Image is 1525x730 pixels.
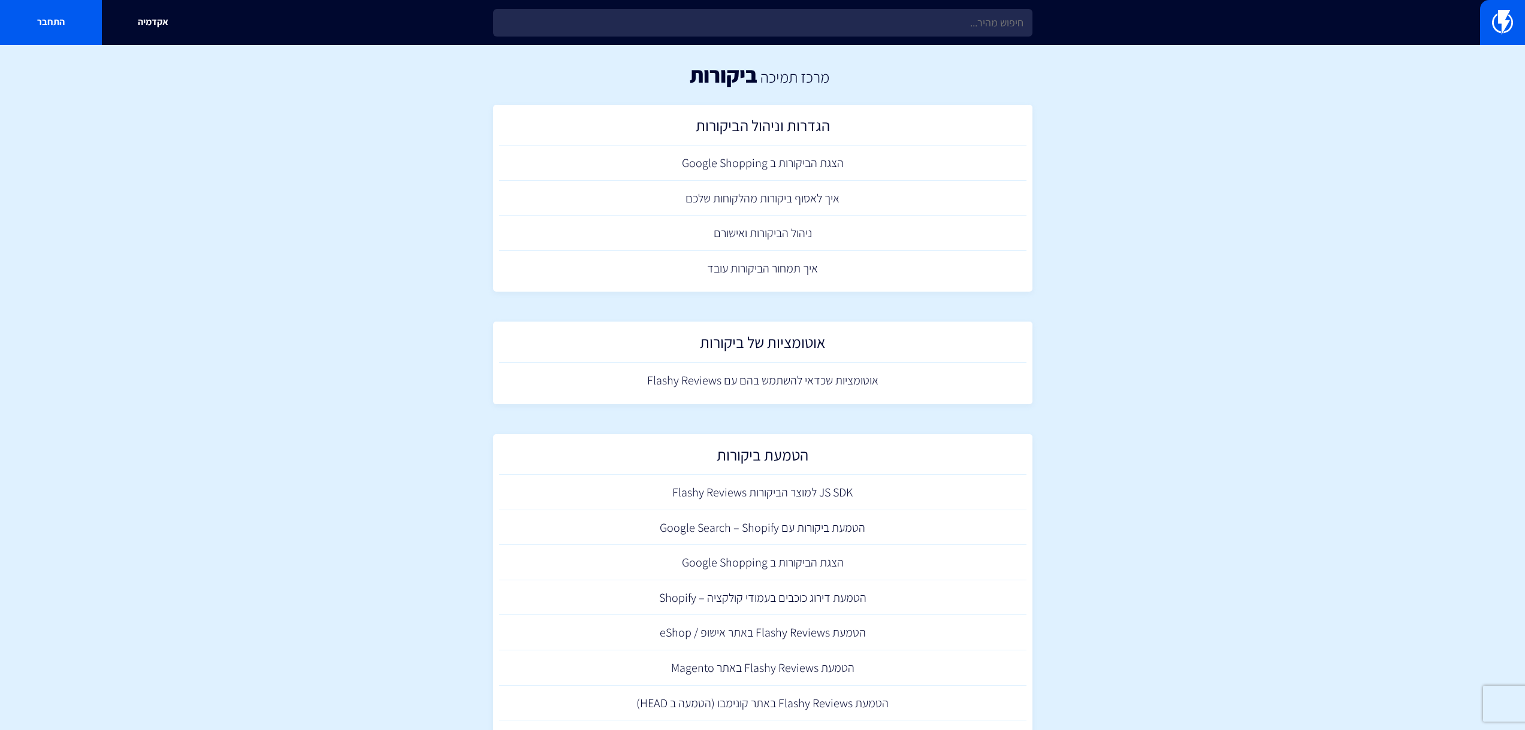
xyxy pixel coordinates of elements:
[499,440,1026,475] a: הטמעת ביקורות
[499,181,1026,216] a: איך לאסוף ביקורות מהלקוחות שלכם
[499,510,1026,546] a: הטמעת ביקורות עם Google Search – Shopify
[499,363,1026,398] a: אוטומציות שכדאי להשתמש בהם עם Flashy Reviews
[499,615,1026,650] a: הטמעת Flashy Reviews באתר אישופ / eShop
[505,334,1020,357] h2: אוטומציות של ביקורות
[499,475,1026,510] a: JS SDK למוצר הביקורות Flashy Reviews
[499,251,1026,286] a: איך תמחור הביקורות עובד
[493,9,1032,37] input: חיפוש מהיר...
[499,580,1026,616] a: הטמעת דירוג כוכבים בעמודי קולקציה – Shopify
[505,446,1020,469] h2: הטמעת ביקורות
[505,117,1020,140] h2: הגדרות וניהול הביקורות
[499,650,1026,686] a: הטמעת Flashy Reviews באתר Magento
[690,63,757,87] h1: ביקורות
[499,545,1026,580] a: הצגת הביקורות ב Google Shopping
[499,686,1026,721] a: הטמעת Flashy Reviews באתר קונימבו (הטמעה ב HEAD)
[499,111,1026,146] a: הגדרות וניהול הביקורות
[499,216,1026,251] a: ניהול הביקורות ואישורם
[760,66,829,87] a: מרכז תמיכה
[499,146,1026,181] a: הצגת הביקורות ב Google Shopping
[499,328,1026,363] a: אוטומציות של ביקורות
